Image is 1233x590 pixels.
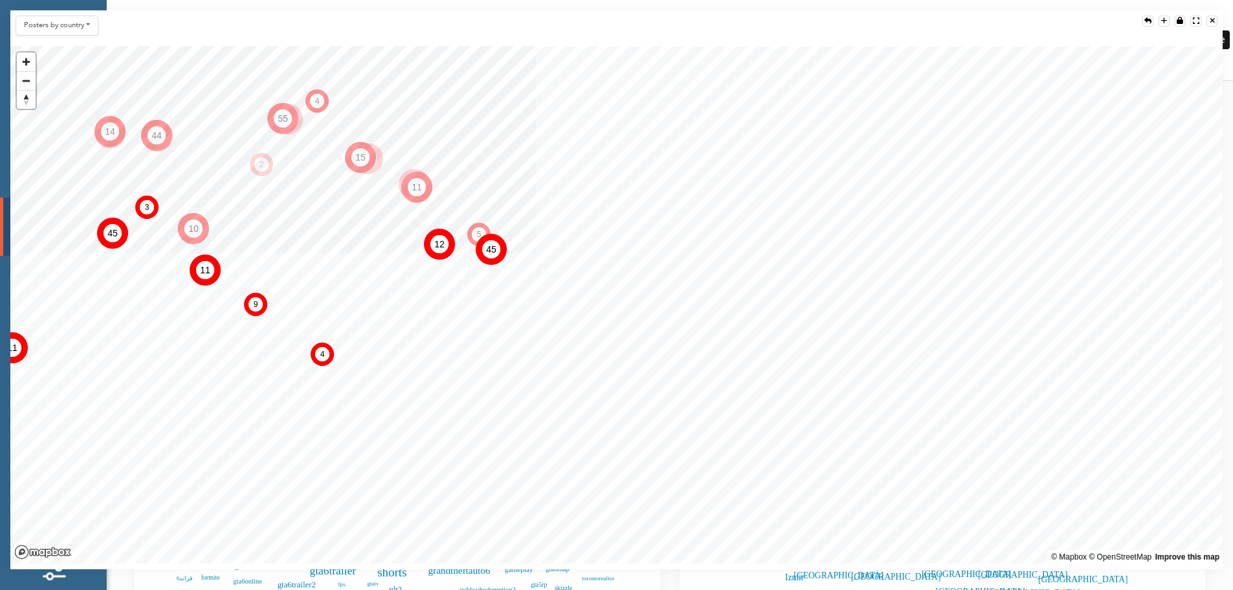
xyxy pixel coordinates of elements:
[582,575,614,582] text: torontorealtor
[1089,552,1151,562] a: OpenStreetMap
[546,565,569,573] text: gta6map
[17,52,36,71] button: Zoom in
[254,300,258,309] text: 9
[978,570,1068,580] text: [GEOGRAPHIC_DATA]
[1190,16,1201,27] div: Expand
[16,16,98,36] button: Posters by country
[1051,552,1087,562] a: Mapbox
[338,581,346,587] text: fps
[505,565,533,573] text: gameplay
[486,244,496,255] text: 45
[1038,574,1128,584] text: [GEOGRAPHIC_DATA]
[922,569,1012,579] text: [GEOGRAPHIC_DATA]
[794,532,1135,571] text: Los [PERSON_NAME]
[234,560,296,570] text: grandtheftautovi
[17,71,36,90] button: Zoom out
[1175,16,1186,27] div: Lock
[785,573,805,583] text: Izmir
[107,228,118,238] text: 45
[201,574,221,581] text: fortnite
[310,565,357,577] text: gta6trailer
[531,581,547,588] text: gta5rp
[794,571,883,580] text: [GEOGRAPHIC_DATA]
[1142,16,1153,27] div: Reset
[428,565,491,576] text: grandtheftauto6
[851,572,941,582] text: [GEOGRAPHIC_DATA]
[434,239,445,249] text: 12
[10,46,1223,563] canvas: Map
[145,203,150,212] text: 3
[1155,552,1219,562] a: Map feedback
[278,580,316,589] text: gta6trailer2
[320,350,325,359] text: 4
[200,265,210,275] text: 11
[177,575,193,582] text: قراند6
[233,578,262,585] text: gta6online
[14,545,71,560] a: Mapbox logo
[7,343,17,353] text: 11
[367,580,379,587] text: gtaiv
[17,90,36,109] button: Reset bearing to north
[377,565,406,579] text: shorts
[1159,16,1170,27] div: Clone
